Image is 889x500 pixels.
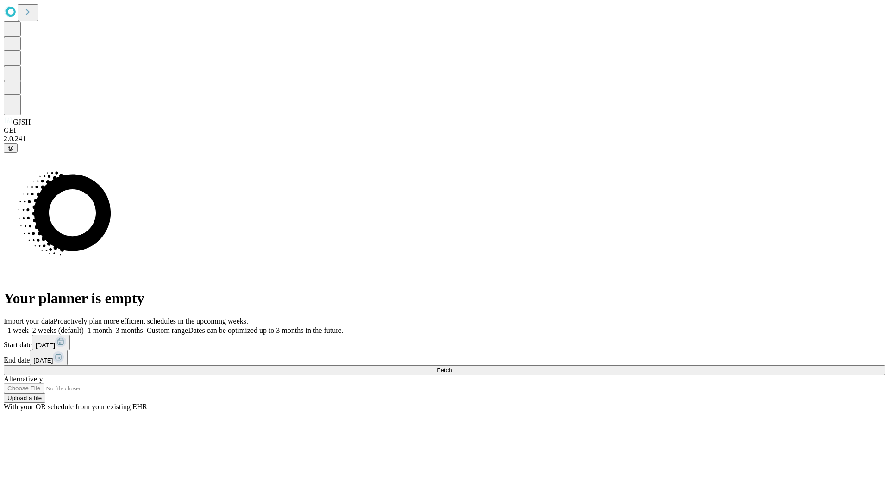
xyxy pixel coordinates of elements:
button: [DATE] [30,350,68,365]
span: Import your data [4,317,54,325]
span: 1 month [88,326,112,334]
div: GEI [4,126,885,135]
button: Upload a file [4,393,45,403]
div: Start date [4,335,885,350]
div: 2.0.241 [4,135,885,143]
button: [DATE] [32,335,70,350]
span: 2 weeks (default) [32,326,84,334]
span: Dates can be optimized up to 3 months in the future. [188,326,343,334]
span: 1 week [7,326,29,334]
span: [DATE] [33,357,53,364]
div: End date [4,350,885,365]
button: Fetch [4,365,885,375]
span: @ [7,144,14,151]
span: Custom range [147,326,188,334]
span: Alternatively [4,375,43,383]
span: [DATE] [36,342,55,349]
span: Fetch [437,367,452,374]
span: GJSH [13,118,31,126]
button: @ [4,143,18,153]
span: Proactively plan more efficient schedules in the upcoming weeks. [54,317,248,325]
span: With your OR schedule from your existing EHR [4,403,147,411]
span: 3 months [116,326,143,334]
h1: Your planner is empty [4,290,885,307]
